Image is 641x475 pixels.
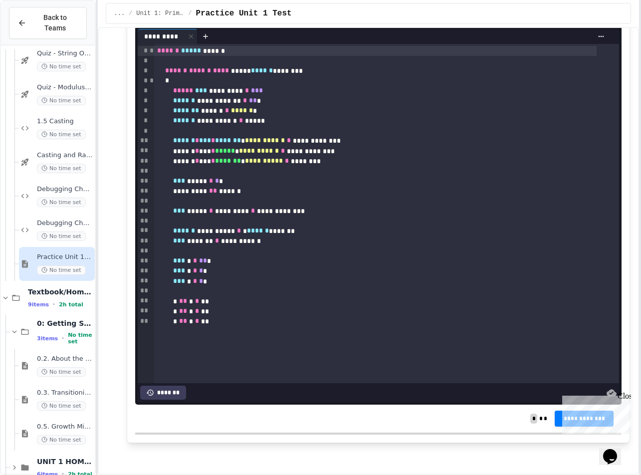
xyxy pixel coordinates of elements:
span: No time set [37,265,86,275]
span: 0: Getting Started [37,319,93,328]
span: No time set [37,401,86,411]
span: • [53,300,55,308]
span: 2h total [59,301,83,308]
span: No time set [37,164,86,173]
span: UNIT 1 HOMEWORK (DUE BEFORE UNIT 1 TEST) [37,457,93,466]
span: Practice Unit 1 Test [37,253,93,261]
span: / [188,9,192,17]
span: ... [114,9,125,17]
div: Chat with us now!Close [4,4,69,63]
span: Debugging Challenge 1 [37,185,93,194]
span: Textbook/Homework (CSAwesome) [28,287,93,296]
iframe: chat widget [599,435,631,465]
span: Quiz - String Objects: Concatenation, Literals, and More [37,49,93,58]
span: Unit 1: Primitive Types [136,9,184,17]
span: 3 items [37,335,58,342]
span: Back to Teams [32,12,78,33]
span: 1.5 Casting [37,117,93,126]
span: / [129,9,132,17]
span: 9 items [28,301,49,308]
span: Quiz - Modulus Review [37,83,93,92]
span: No time set [37,130,86,139]
span: No time set [37,435,86,445]
span: 0.2. About the AP CSA Exam [37,355,93,363]
span: • [62,334,64,342]
iframe: chat widget [558,392,631,434]
span: Debugging Challenge 2 [37,219,93,228]
span: No time set [37,96,86,105]
span: No time set [37,62,86,71]
span: 0.3. Transitioning from AP CSP to AP CSA [37,389,93,397]
span: No time set [37,367,86,377]
span: Casting and Ranges of variables - Quiz [37,151,93,160]
span: Practice Unit 1 Test [196,7,292,19]
span: No time set [37,198,86,207]
span: No time set [68,332,92,345]
button: Back to Teams [9,7,87,39]
span: No time set [37,232,86,241]
span: 0.5. Growth Mindset and Pair Programming [37,423,93,431]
